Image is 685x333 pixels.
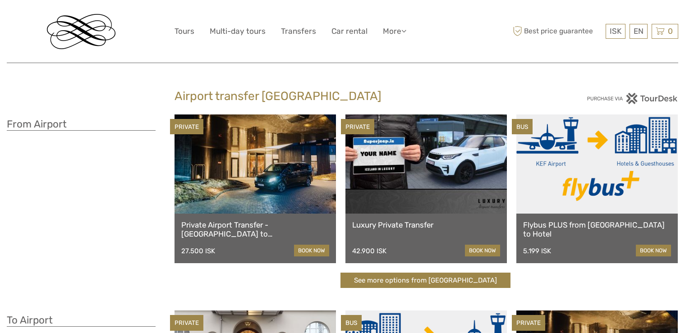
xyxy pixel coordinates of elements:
div: BUS [512,119,533,135]
div: PRIVATE [341,119,374,135]
a: Transfers [281,25,316,38]
span: Best price guarantee [510,24,603,39]
img: PurchaseViaTourDesk.png [587,93,678,104]
div: EN [630,24,648,39]
span: 0 [667,27,674,36]
a: See more options from [GEOGRAPHIC_DATA] [340,273,510,288]
a: book now [294,245,329,256]
div: PRIVATE [512,315,545,331]
div: PRIVATE [170,119,203,135]
div: 5.199 ISK [523,247,551,255]
a: Tours [175,25,194,38]
a: Private Airport Transfer - [GEOGRAPHIC_DATA] to [GEOGRAPHIC_DATA] [181,220,329,239]
h3: From Airport [7,118,156,131]
div: PRIVATE [170,315,203,331]
a: Luxury Private Transfer [352,220,500,229]
h3: To Airport [7,314,156,327]
div: BUS [341,315,362,331]
a: Flybus PLUS from [GEOGRAPHIC_DATA] to Hotel [523,220,671,239]
div: 27.500 ISK [181,247,215,255]
div: 42.900 ISK [352,247,386,255]
a: book now [636,245,671,256]
a: Multi-day tours [210,25,266,38]
a: book now [465,245,500,256]
a: More [383,25,406,38]
span: ISK [610,27,621,36]
img: Reykjavik Residence [47,14,115,49]
a: Car rental [331,25,368,38]
h2: Airport transfer [GEOGRAPHIC_DATA] [175,89,510,104]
